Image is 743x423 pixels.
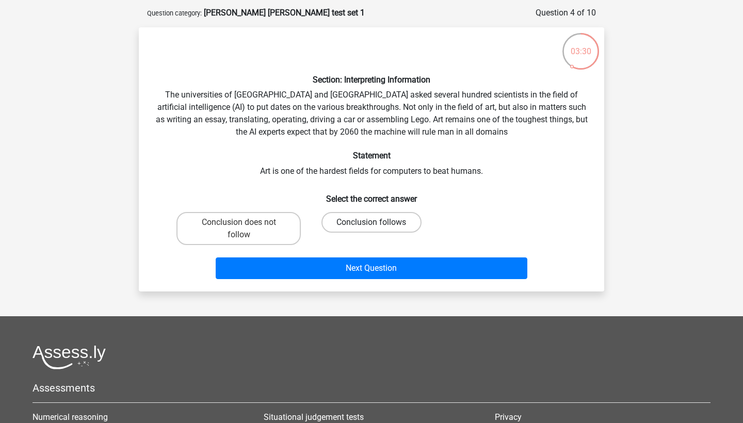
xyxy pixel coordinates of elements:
[561,32,600,58] div: 03:30
[204,8,365,18] strong: [PERSON_NAME] [PERSON_NAME] test set 1
[155,151,588,160] h6: Statement
[155,186,588,204] h6: Select the correct answer
[536,7,596,19] div: Question 4 of 10
[321,212,421,233] label: Conclusion follows
[495,412,522,422] a: Privacy
[147,9,202,17] small: Question category:
[216,257,528,279] button: Next Question
[155,75,588,85] h6: Section: Interpreting Information
[176,212,301,245] label: Conclusion does not follow
[264,412,364,422] a: Situational judgement tests
[33,382,710,394] h5: Assessments
[33,345,106,369] img: Assessly logo
[143,36,600,283] div: The universities of [GEOGRAPHIC_DATA] and [GEOGRAPHIC_DATA] asked several hundred scientists in t...
[33,412,108,422] a: Numerical reasoning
